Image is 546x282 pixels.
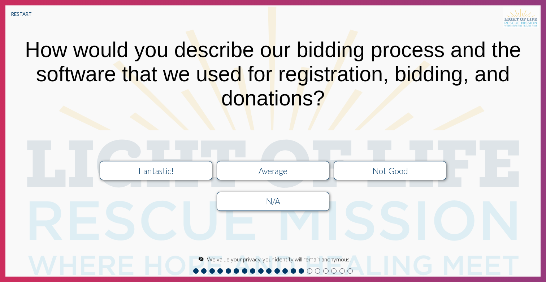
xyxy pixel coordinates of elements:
mat-icon: visibility_off [198,256,204,262]
button: Not Good [334,161,446,180]
div: Fantastic! [105,166,206,176]
button: Average [217,161,329,180]
button: Fantastic! [100,161,212,180]
span: We value your privacy, your identity will remain anonymous. [207,256,351,263]
button: N/A [217,192,329,211]
div: N/A [222,196,323,206]
button: RESTART [5,5,38,23]
div: How would you describe our bidding process and the software that we used for registration, biddin... [14,38,532,110]
div: Not Good [339,166,440,176]
div: Average [222,166,323,176]
img: S3sv4husPy3OnmXPJJZdccskll1xyySWXXHLJ5UnyHy6BOXz+iFDiAAAAAElFTkSuQmCC [503,7,539,28]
